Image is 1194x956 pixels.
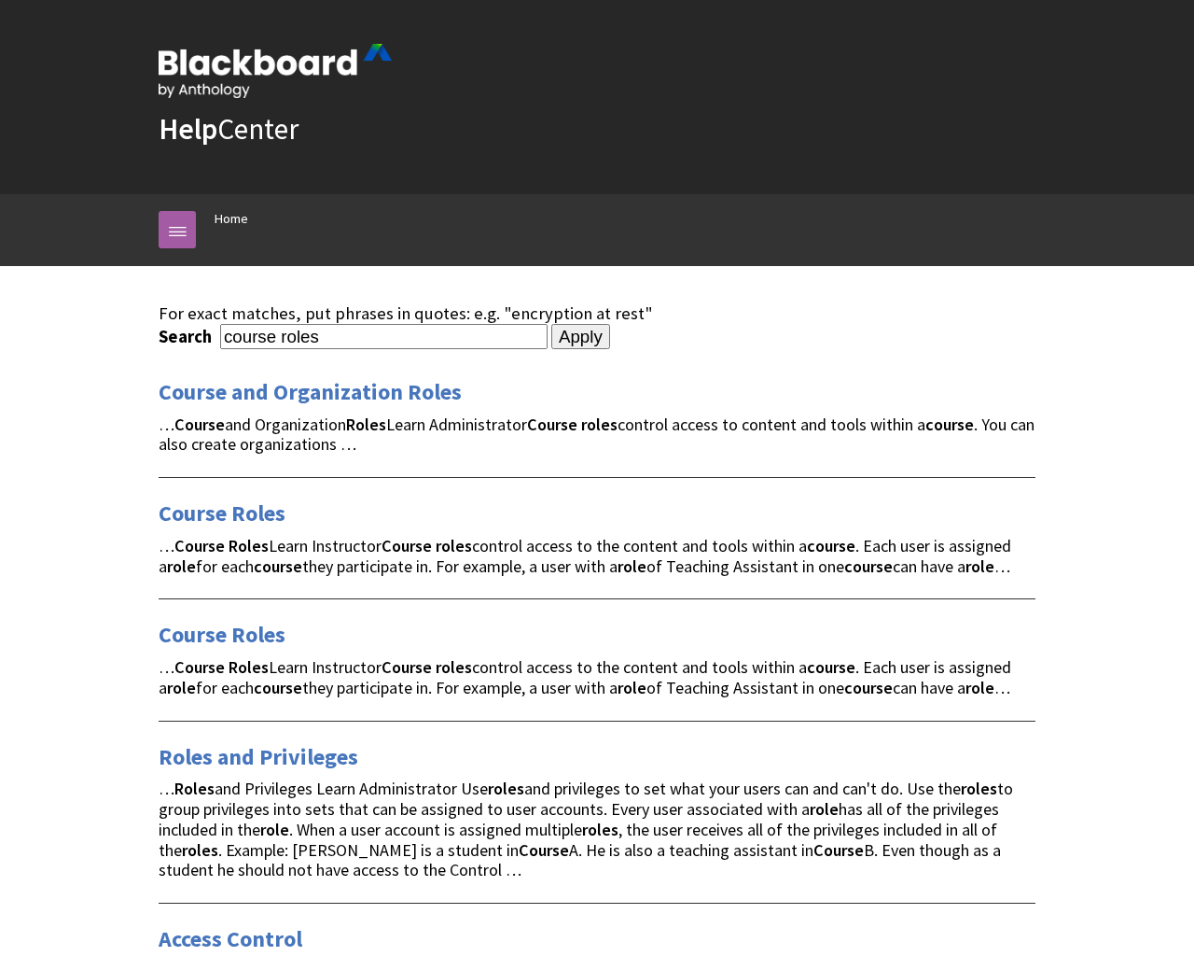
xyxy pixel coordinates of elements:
strong: roles [488,778,524,799]
a: Roles and Privileges [159,742,358,772]
div: For exact matches, put phrases in quotes: e.g. "encryption at rest" [159,303,1035,324]
strong: role [618,555,646,577]
strong: Roles [346,414,386,435]
label: Search [159,326,216,347]
strong: Course [813,839,864,861]
strong: Roles [174,778,215,799]
strong: course [807,656,855,678]
a: Access Control [159,924,302,954]
strong: course [807,535,855,556]
strong: roles [436,656,472,678]
span: … Learn Instructor control access to the content and tools within a . Each user is assigned a for... [159,535,1011,577]
strong: roles [436,535,472,556]
strong: Course [174,535,225,556]
span: … Learn Instructor control access to the content and tools within a . Each user is assigned a for... [159,656,1011,698]
a: HelpCenter [159,110,298,148]
strong: course [844,555,893,577]
strong: Course [382,535,432,556]
strong: role [810,798,839,820]
strong: roles [961,778,997,799]
a: Home [215,207,248,231]
span: … and Privileges Learn Administrator Use and privileges to set what your users can and can't do. ... [159,778,1013,880]
strong: course [844,677,893,698]
strong: role [260,819,289,840]
strong: roles [182,839,218,861]
strong: Course [527,414,577,435]
strong: role [965,555,994,577]
strong: course [254,677,302,698]
strong: Course [174,656,225,678]
a: Course Roles [159,499,285,528]
strong: role [167,677,196,698]
strong: role [167,555,196,577]
a: Course Roles [159,620,285,650]
img: Blackboard by Anthology [159,44,392,98]
strong: course [254,555,302,577]
strong: Help [159,110,217,148]
a: Course and Organization Roles [159,377,462,407]
strong: Roles [229,535,269,556]
strong: Course [519,839,569,861]
strong: roles [581,414,618,435]
strong: course [925,414,974,435]
strong: role [965,677,994,698]
strong: Course [382,656,432,678]
input: Apply [551,324,610,350]
strong: role [618,677,646,698]
span: … and Organization Learn Administrator control access to content and tools within a . You can als... [159,414,1034,456]
strong: Roles [229,656,269,678]
strong: Course [174,414,225,435]
strong: roles [582,819,618,840]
